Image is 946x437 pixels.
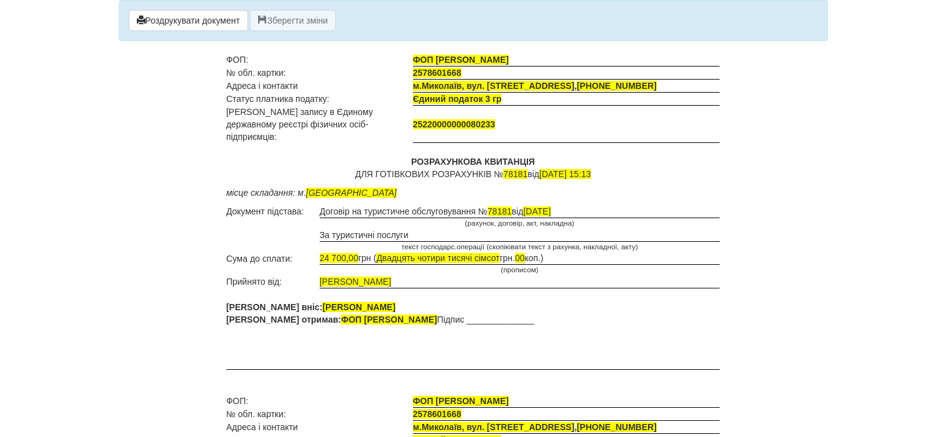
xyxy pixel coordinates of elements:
span: Двадцять чотири тисячі сімсот [376,253,499,263]
td: ФОП: [226,53,413,67]
td: текст господарс.операції (скопіювати текст з рахунка, накладної, акту) [320,241,720,252]
span: м.Миколаїв, вул. [STREET_ADDRESS] [413,422,575,432]
td: № обл. картки: [226,67,413,80]
span: [DATE] [523,206,550,216]
td: Статус платника податку: [226,93,413,106]
span: 00 [515,253,525,263]
span: 78181 [488,206,512,216]
span: ФОП [PERSON_NAME] [413,55,509,65]
span: 78181 [503,169,527,179]
span: [PERSON_NAME] [322,302,395,312]
td: № обл. картки: [226,408,413,421]
td: (рахунок, договір, акт, накладна) [320,218,720,229]
td: Сума до сплати: [226,252,320,265]
button: Зберегти зміни [250,10,336,31]
td: Адреса і контакти [226,421,413,434]
b: [PERSON_NAME] отримав: [226,315,437,324]
p: Підпис ______________ [226,301,720,326]
b: РОЗРАХУНКОВА КВИТАНЦІЯ [411,157,535,167]
span: м.Миколаїв, вул. [STREET_ADDRESS] [413,81,575,91]
span: [DATE] 15:13 [539,169,591,179]
i: місце складання: м. [226,188,397,198]
td: , [413,421,720,434]
span: 2578601668 [413,409,461,419]
span: 25220000000080233 [413,119,495,129]
span: 24 700,00 [320,253,358,263]
span: [PHONE_NUMBER] [577,422,656,432]
td: Адреса і контакти [226,80,413,93]
span: ФОП [PERSON_NAME] [341,315,437,324]
p: ДЛЯ ГОТІВКОВИХ РОЗРАХУНКІВ № від [226,155,720,180]
span: 2578601668 [413,68,461,78]
td: грн ( грн. коп.) [320,252,720,265]
span: [PHONE_NUMBER] [577,81,656,91]
span: [PERSON_NAME] [320,277,391,287]
td: (прописом) [320,265,720,275]
td: ФОП: [226,395,413,408]
td: Документ підстава: [226,205,320,218]
span: [GEOGRAPHIC_DATA] [306,188,397,198]
td: [PERSON_NAME] запису в Єдиному державному реєстрі фізичних осіб-підприємців: [226,106,413,143]
button: Роздрукувати документ [129,10,248,31]
td: , [413,80,720,93]
td: За туристичні послуги [320,229,720,242]
span: Єдиний податок 3 гр [413,94,502,104]
b: [PERSON_NAME] вніс: [226,302,396,312]
td: Прийнято від: [226,275,320,288]
span: ФОП [PERSON_NAME] [413,396,509,406]
td: Договір на туристичне обслуговування № від [320,205,720,218]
